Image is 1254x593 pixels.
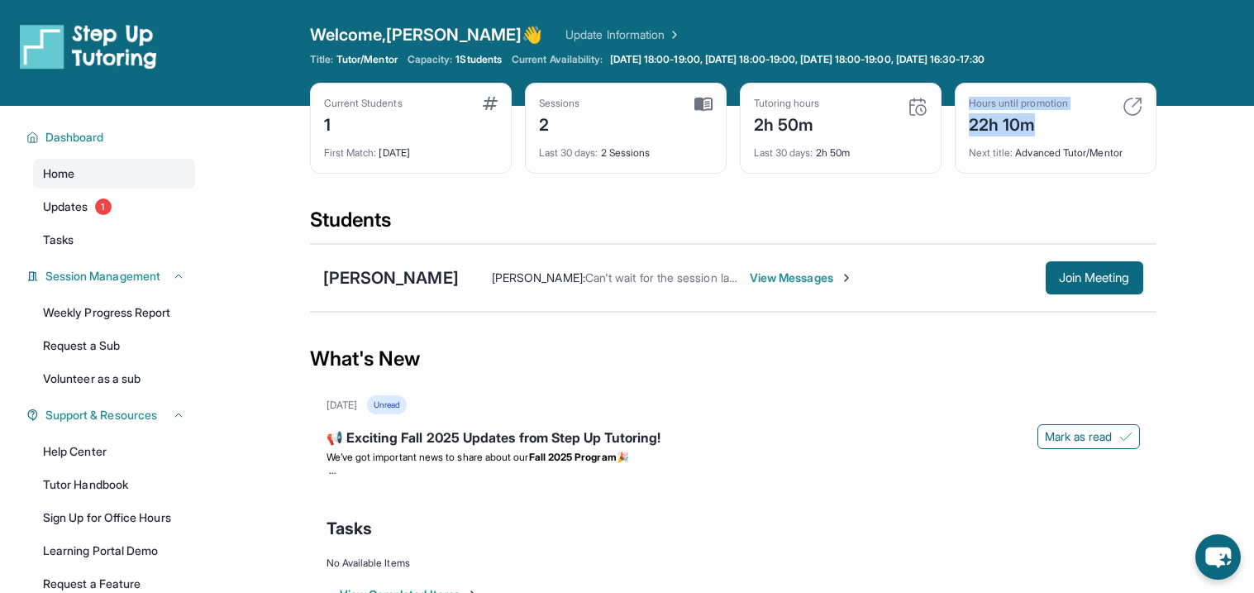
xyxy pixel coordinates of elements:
[327,557,1140,570] div: No Available Items
[327,399,357,412] div: [DATE]
[33,503,195,533] a: Sign Up for Office Hours
[969,146,1013,159] span: Next title :
[367,395,407,414] div: Unread
[840,271,853,285] img: Chevron-Right
[43,198,88,215] span: Updates
[310,53,333,66] span: Title:
[617,451,629,463] span: 🎉
[1195,534,1241,580] button: chat-button
[539,146,598,159] span: Last 30 days :
[327,517,372,540] span: Tasks
[483,97,498,110] img: card
[750,270,853,286] span: View Messages
[492,270,585,285] span: [PERSON_NAME] :
[33,192,195,222] a: Updates1
[539,110,580,136] div: 2
[969,110,1068,136] div: 22h 10m
[1045,428,1113,445] span: Mark as read
[585,270,785,285] span: Can't wait for the session later [DATE].
[512,53,603,66] span: Current Availability:
[408,53,453,66] span: Capacity:
[754,110,820,136] div: 2h 50m
[665,26,681,43] img: Chevron Right
[1046,261,1143,294] button: Join Meeting
[754,136,927,160] div: 2h 50m
[694,97,713,112] img: card
[43,165,74,182] span: Home
[539,136,713,160] div: 2 Sessions
[310,207,1156,243] div: Students
[565,26,681,43] a: Update Information
[45,407,157,423] span: Support & Resources
[45,129,104,146] span: Dashboard
[1123,97,1142,117] img: card
[754,97,820,110] div: Tutoring hours
[39,129,185,146] button: Dashboard
[33,225,195,255] a: Tasks
[327,451,529,463] span: We’ve got important news to share about our
[529,451,617,463] strong: Fall 2025 Program
[323,266,459,289] div: [PERSON_NAME]
[1119,430,1132,443] img: Mark as read
[33,536,195,566] a: Learning Portal Demo
[310,23,543,46] span: Welcome, [PERSON_NAME] 👋
[33,364,195,394] a: Volunteer as a sub
[754,146,813,159] span: Last 30 days :
[336,53,398,66] span: Tutor/Mentor
[324,97,403,110] div: Current Students
[455,53,502,66] span: 1 Students
[327,428,1140,451] div: 📢 Exciting Fall 2025 Updates from Step Up Tutoring!
[610,53,985,66] span: [DATE] 18:00-19:00, [DATE] 18:00-19:00, [DATE] 18:00-19:00, [DATE] 16:30-17:30
[33,159,195,189] a: Home
[20,23,157,69] img: logo
[324,110,403,136] div: 1
[33,298,195,328] a: Weekly Progress Report
[1059,273,1130,283] span: Join Meeting
[95,198,112,215] span: 1
[324,146,377,159] span: First Match :
[33,331,195,361] a: Request a Sub
[969,136,1142,160] div: Advanced Tutor/Mentor
[33,470,195,500] a: Tutor Handbook
[310,323,1156,395] div: What's New
[45,268,160,285] span: Session Management
[39,407,185,423] button: Support & Resources
[908,97,927,117] img: card
[969,97,1068,110] div: Hours until promotion
[607,53,988,66] a: [DATE] 18:00-19:00, [DATE] 18:00-19:00, [DATE] 18:00-19:00, [DATE] 16:30-17:30
[1037,424,1140,449] button: Mark as read
[324,136,498,160] div: [DATE]
[539,97,580,110] div: Sessions
[43,232,74,248] span: Tasks
[33,437,195,466] a: Help Center
[39,268,185,285] button: Session Management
